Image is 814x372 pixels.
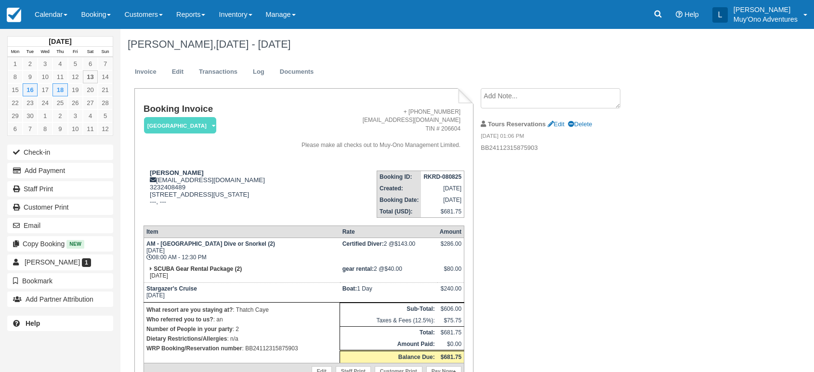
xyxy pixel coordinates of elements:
[23,47,38,57] th: Tue
[144,282,340,302] td: [DATE]
[481,132,643,143] em: [DATE] 01:06 PM
[437,303,464,315] td: $606.00
[146,285,197,292] strong: Stargazer's Cruise
[98,122,113,135] a: 12
[384,266,402,272] span: $40.00
[216,38,290,50] span: [DATE] - [DATE]
[146,335,227,342] strong: Dietary Restrictions/Allergies
[38,109,53,122] a: 1
[83,47,98,57] th: Sat
[98,83,113,96] a: 21
[7,316,113,331] a: Help
[83,109,98,122] a: 4
[734,5,798,14] p: [PERSON_NAME]
[68,122,83,135] a: 10
[440,240,461,255] div: $286.00
[38,57,53,70] a: 3
[437,315,464,327] td: $75.75
[53,47,67,57] th: Thu
[437,326,464,338] td: $681.75
[146,306,233,313] strong: What resort are you staying at?
[7,145,113,160] button: Check-in
[68,83,83,96] a: 19
[146,240,275,247] strong: AM - [GEOGRAPHIC_DATA] Dive or Snorkel (2)
[340,303,437,315] th: Sub-Total:
[66,240,84,248] span: New
[7,199,113,215] a: Customer Print
[421,206,464,218] td: $681.75
[8,83,23,96] a: 15
[734,14,798,24] p: Muy'Ono Adventures
[144,117,216,134] em: [GEOGRAPHIC_DATA]
[440,266,461,280] div: $80.00
[23,96,38,109] a: 23
[144,238,340,263] td: [DATE] 08:00 AM - 12:30 PM
[98,96,113,109] a: 28
[340,282,437,302] td: 1 Day
[146,345,242,352] strong: WRP Booking/Reservation number
[8,57,23,70] a: 1
[488,120,546,128] strong: Tours Reservations
[377,194,421,206] th: Booking Date:
[144,104,279,114] h1: Booking Invoice
[26,319,40,327] b: Help
[128,63,164,81] a: Invoice
[7,181,113,197] a: Staff Print
[146,316,213,323] strong: Who referred you to us?
[83,96,98,109] a: 27
[441,354,461,360] strong: $681.75
[49,38,71,45] strong: [DATE]
[146,324,337,334] p: : 2
[82,258,91,267] span: 1
[340,263,437,283] td: 2 @
[8,47,23,57] th: Mon
[8,70,23,83] a: 8
[7,218,113,233] button: Email
[144,226,340,238] th: Item
[68,47,83,57] th: Fri
[8,122,23,135] a: 6
[38,47,53,57] th: Wed
[7,236,113,252] button: Copy Booking New
[342,285,357,292] strong: Boat
[377,171,421,183] th: Booking ID:
[83,57,98,70] a: 6
[150,169,204,176] strong: [PERSON_NAME]
[440,285,461,300] div: $240.00
[421,183,464,194] td: [DATE]
[146,344,337,353] p: : BB24112315875903
[53,57,67,70] a: 4
[246,63,272,81] a: Log
[53,122,67,135] a: 9
[23,122,38,135] a: 7
[38,83,53,96] a: 17
[7,8,21,22] img: checkfront-main-nav-mini-logo.png
[146,315,337,324] p: : an
[7,254,113,270] a: [PERSON_NAME] 1
[437,338,464,351] td: $0.00
[38,70,53,83] a: 10
[146,305,337,315] p: : Thatch Caye
[377,183,421,194] th: Created:
[340,226,437,238] th: Rate
[342,240,384,247] strong: Certified Diver
[98,109,113,122] a: 5
[283,108,461,149] address: + [PHONE_NUMBER] [EMAIL_ADDRESS][DOMAIN_NAME] TIN # 206604 Please make all checks out to Muy-Ono ...
[38,96,53,109] a: 24
[23,109,38,122] a: 30
[437,226,464,238] th: Amount
[192,63,245,81] a: Transactions
[548,120,565,128] a: Edit
[712,7,728,23] div: L
[68,109,83,122] a: 3
[146,326,233,332] strong: Number of People in your party
[7,292,113,307] button: Add Partner Attribution
[83,70,98,83] a: 13
[144,117,213,134] a: [GEOGRAPHIC_DATA]
[340,350,437,363] th: Balance Due:
[340,315,437,327] td: Taxes & Fees (12.5%):
[340,338,437,351] th: Amount Paid:
[68,70,83,83] a: 12
[128,39,724,50] h1: [PERSON_NAME],
[340,326,437,338] th: Total:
